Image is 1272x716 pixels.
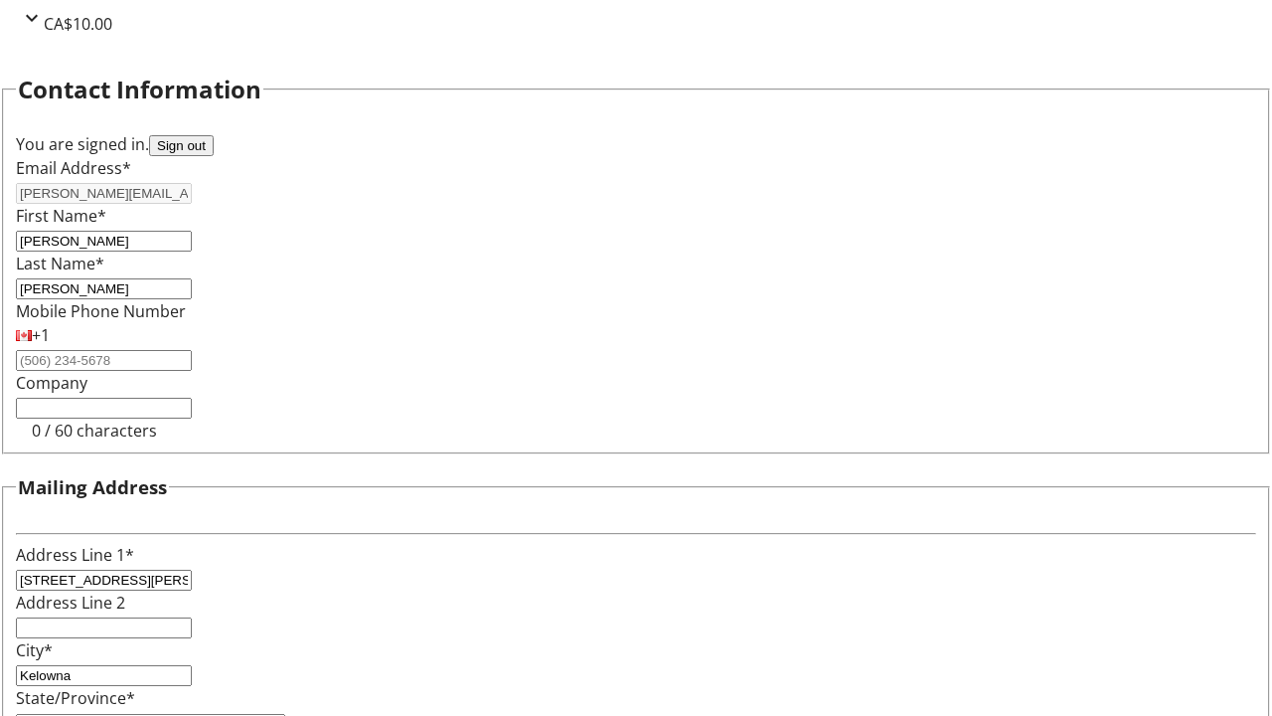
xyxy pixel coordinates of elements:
[44,13,112,35] span: CA$10.00
[149,135,214,156] button: Sign out
[16,639,53,661] label: City*
[16,592,125,614] label: Address Line 2
[18,72,261,107] h2: Contact Information
[32,420,157,442] tr-character-limit: 0 / 60 characters
[16,350,192,371] input: (506) 234-5678
[16,132,1256,156] div: You are signed in.
[16,300,186,322] label: Mobile Phone Number
[16,665,192,686] input: City
[16,372,87,394] label: Company
[16,157,131,179] label: Email Address*
[16,205,106,227] label: First Name*
[16,687,135,709] label: State/Province*
[18,473,167,501] h3: Mailing Address
[16,544,134,566] label: Address Line 1*
[16,253,104,274] label: Last Name*
[16,570,192,591] input: Address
